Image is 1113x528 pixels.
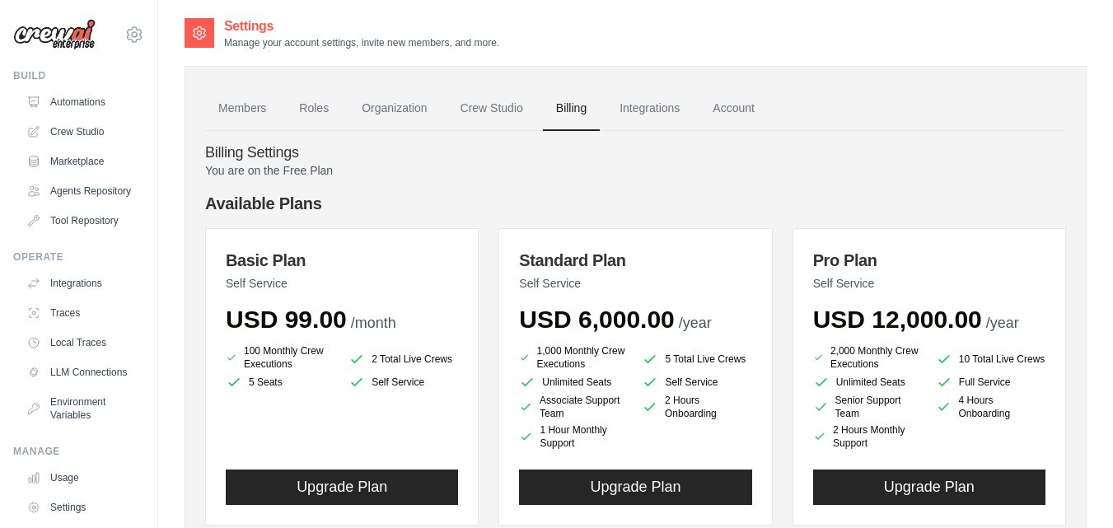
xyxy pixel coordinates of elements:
[20,208,144,234] a: Tool Repository
[205,144,1066,162] h4: Billing Settings
[13,445,144,458] div: Manage
[226,275,458,292] p: Self Service
[205,86,279,131] a: Members
[813,374,923,390] li: Unlimited Seats
[543,86,600,131] a: Billing
[20,178,144,204] a: Agents Repository
[699,86,768,131] a: Account
[13,69,144,82] div: Build
[813,249,1045,272] h3: Pro Plan
[813,423,923,450] li: 2 Hours Monthly Support
[642,374,751,390] li: Self Service
[20,494,144,521] a: Settings
[813,394,923,420] li: Senior Support Team
[813,275,1045,292] p: Self Service
[205,162,1066,179] p: You are on the Free Plan
[679,315,712,331] span: /year
[226,470,458,505] button: Upgrade Plan
[813,344,923,371] li: 2,000 Monthly Crew Executions
[519,275,751,292] p: Self Service
[20,148,144,175] a: Marketplace
[20,300,144,326] a: Traces
[226,374,335,390] li: 5 Seats
[519,423,629,450] li: 1 Hour Monthly Support
[447,86,536,131] a: Crew Studio
[813,306,982,333] span: USD 12,000.00
[20,119,144,145] a: Crew Studio
[13,19,96,50] img: Logo
[519,249,751,272] h3: Standard Plan
[986,315,1019,331] span: /year
[519,394,629,420] li: Associate Support Team
[519,470,751,505] button: Upgrade Plan
[642,348,751,371] li: 5 Total Live Crews
[519,344,629,371] li: 1,000 Monthly Crew Executions
[286,86,342,131] a: Roles
[936,394,1045,420] li: 4 Hours Onboarding
[224,16,499,36] h2: Settings
[606,86,693,131] a: Integrations
[20,465,144,491] a: Usage
[348,374,458,390] li: Self Service
[20,389,144,428] a: Environment Variables
[226,306,347,333] span: USD 99.00
[20,329,144,356] a: Local Traces
[20,270,144,297] a: Integrations
[936,374,1045,390] li: Full Service
[348,348,458,371] li: 2 Total Live Crews
[226,249,458,272] h3: Basic Plan
[813,470,1045,505] button: Upgrade Plan
[519,374,629,390] li: Unlimited Seats
[519,306,674,333] span: USD 6,000.00
[226,344,335,371] li: 100 Monthly Crew Executions
[348,86,440,131] a: Organization
[642,394,751,420] li: 2 Hours Onboarding
[351,315,396,331] span: /month
[13,250,144,264] div: Operate
[20,89,144,115] a: Automations
[205,192,1066,215] h4: Available Plans
[224,36,499,49] p: Manage your account settings, invite new members, and more.
[20,359,144,385] a: LLM Connections
[936,348,1045,371] li: 10 Total Live Crews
